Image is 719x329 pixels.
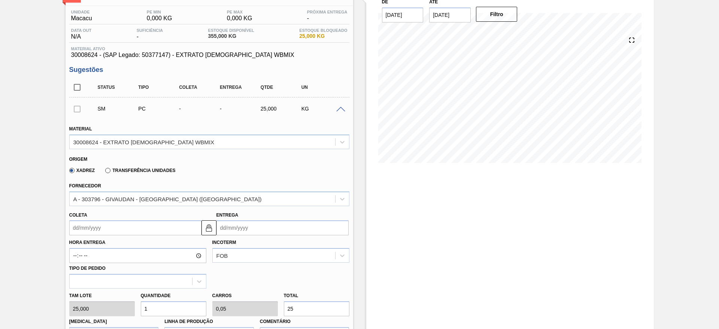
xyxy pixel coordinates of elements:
div: 30008624 - EXTRATO [DEMOGRAPHIC_DATA] WBMIX [73,139,215,145]
span: PE MAX [227,10,252,14]
button: locked [201,220,216,235]
span: 355,000 KG [208,33,254,39]
label: Coleta [69,212,87,218]
div: - [177,106,222,112]
button: Filtro [476,7,518,22]
div: A - 303796 - GIVAUDAN - [GEOGRAPHIC_DATA] ([GEOGRAPHIC_DATA]) [73,196,262,202]
span: Próxima Entrega [307,10,348,14]
label: Tam lote [69,290,135,301]
label: Fornecedor [69,183,101,188]
img: locked [204,223,213,232]
span: Estoque Bloqueado [299,28,347,33]
label: Comentário [260,316,349,327]
div: KG [300,106,345,112]
h3: Sugestões [69,66,349,74]
label: Xadrez [69,168,95,173]
div: N/A [69,28,94,40]
input: dd/mm/yyyy [382,7,424,22]
div: Qtde [259,85,304,90]
label: Transferência Unidades [105,168,175,173]
span: Macacu [71,15,92,22]
div: Sugestão Manual [96,106,141,112]
div: UN [300,85,345,90]
label: Material [69,126,92,132]
span: Suficiência [137,28,163,33]
div: FOB [216,253,228,259]
div: 25,000 [259,106,304,112]
label: Origem [69,157,88,162]
input: dd/mm/yyyy [429,7,471,22]
span: 30008624 - (SAP Legado: 50377147) - EXTRATO [DEMOGRAPHIC_DATA] WBMIX [71,52,348,58]
span: Material ativo [71,46,348,51]
label: Carros [212,293,232,298]
div: Pedido de Compra [136,106,182,112]
div: - [218,106,263,112]
label: Hora Entrega [69,237,206,248]
div: Tipo [136,85,182,90]
input: dd/mm/yyyy [69,220,201,235]
div: Status [96,85,141,90]
label: Quantidade [141,293,171,298]
span: 0,000 KG [227,15,252,22]
label: Tipo de pedido [69,266,106,271]
span: 25,000 KG [299,33,347,39]
div: Coleta [177,85,222,90]
div: - [305,10,349,22]
span: 0,000 KG [147,15,172,22]
span: Unidade [71,10,92,14]
label: Linha de Produção [164,319,213,324]
span: PE MIN [147,10,172,14]
label: [MEDICAL_DATA] [69,319,107,324]
label: Incoterm [212,240,236,245]
span: Data out [71,28,92,33]
div: - [135,28,165,40]
label: Total [284,293,298,298]
input: dd/mm/yyyy [216,220,349,235]
div: Entrega [218,85,263,90]
span: Estoque Disponível [208,28,254,33]
label: Entrega [216,212,239,218]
